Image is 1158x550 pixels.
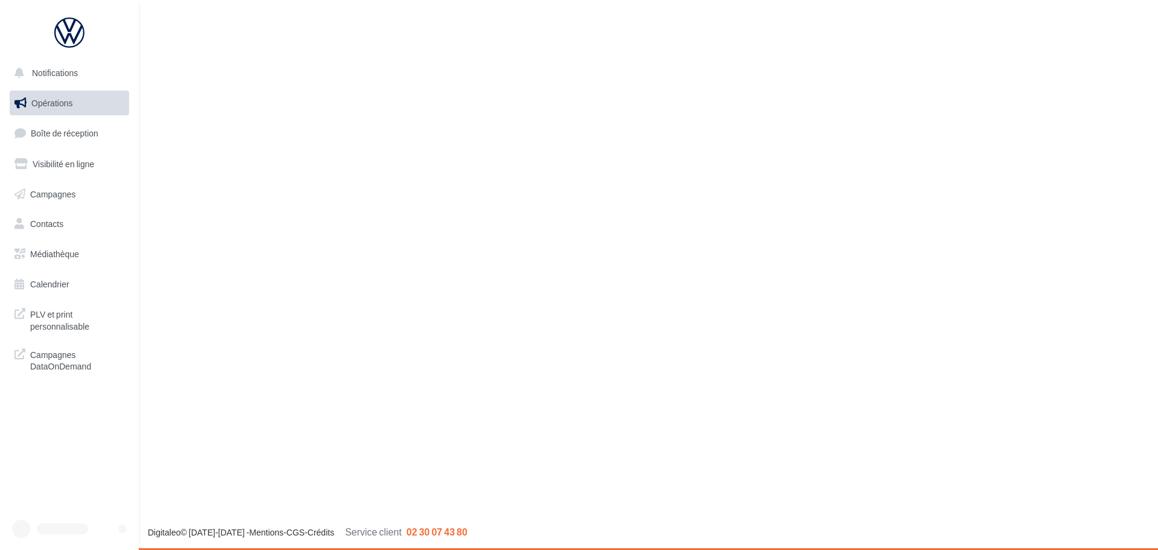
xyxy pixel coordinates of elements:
span: Médiathèque [30,249,79,259]
span: Campagnes DataOnDemand [30,347,124,373]
span: Notifications [32,68,78,78]
a: Campagnes DataOnDemand [7,342,131,377]
span: PLV et print personnalisable [30,306,124,332]
a: Campagnes [7,182,131,207]
a: Crédits [308,527,334,537]
span: © [DATE]-[DATE] - - - [148,527,467,537]
span: Visibilité en ligne [33,159,94,169]
span: Contacts [30,219,63,229]
span: Calendrier [30,279,69,289]
a: Boîte de réception [7,120,131,146]
span: 02 30 07 43 80 [407,526,467,537]
a: Digitaleo [148,527,180,537]
a: Visibilité en ligne [7,152,131,177]
a: Médiathèque [7,241,131,267]
span: Opérations [31,98,72,108]
span: Boîte de réception [31,128,98,138]
a: Opérations [7,91,131,116]
a: Mentions [249,527,283,537]
a: PLV et print personnalisable [7,301,131,337]
a: Contacts [7,211,131,237]
a: Calendrier [7,272,131,297]
a: CGS [286,527,305,537]
span: Campagnes [30,188,76,199]
span: Service client [345,526,402,537]
button: Notifications [7,60,127,86]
